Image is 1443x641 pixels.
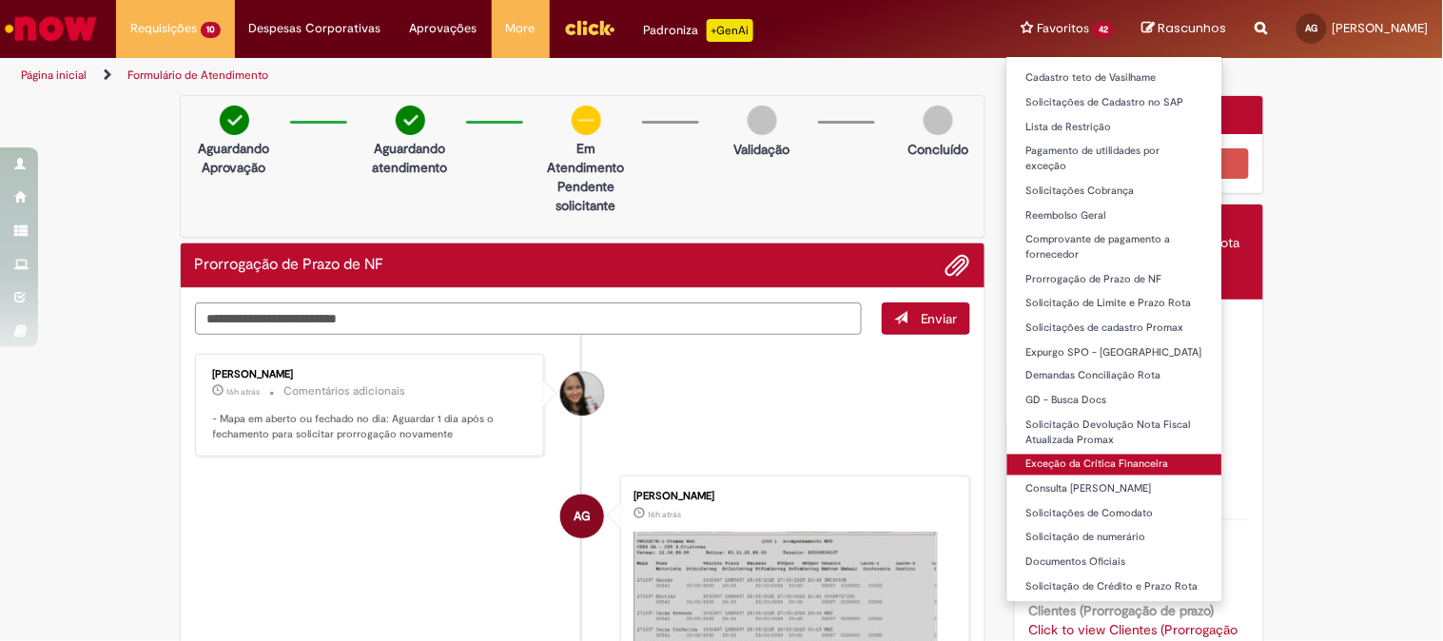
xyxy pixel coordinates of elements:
[1007,293,1222,314] a: Solicitação de Limite e Prazo Rota
[1007,342,1222,363] a: Expurgo SPO - [GEOGRAPHIC_DATA]
[213,369,530,380] div: [PERSON_NAME]
[648,509,681,520] time: 28/08/2025 17:44:51
[1333,20,1429,36] span: [PERSON_NAME]
[220,106,249,135] img: check-circle-green.png
[227,386,261,398] span: 16h atrás
[506,19,536,38] span: More
[1007,366,1222,387] a: Demandas Conciliação Rota
[1007,479,1222,500] a: Consulta [PERSON_NAME]
[1306,22,1318,34] span: AG
[410,19,478,38] span: Aprovações
[1007,205,1222,226] a: Reembolso Geral
[1007,318,1222,339] a: Solicitações de cadastro Promax
[707,19,753,42] p: +GenAi
[364,139,457,177] p: Aguardando atendimento
[127,68,268,83] a: Formulário de Atendimento
[560,495,604,538] div: Amanda Martins Goncalves
[1007,181,1222,202] a: Solicitações Cobrança
[195,302,863,335] textarea: Digite sua mensagem aqui...
[1007,553,1222,573] a: Documentos Oficiais
[560,372,604,416] div: Valeria Maria Da Conceicao
[634,491,950,502] div: [PERSON_NAME]
[921,310,958,327] span: Enviar
[227,386,261,398] time: 28/08/2025 18:04:55
[924,106,953,135] img: img-circle-grey.png
[946,253,970,278] button: Adicionar anexos
[396,106,425,135] img: check-circle-green.png
[21,68,87,83] a: Página inicial
[1093,22,1114,38] span: 42
[1007,68,1222,88] a: Cadastro teto de Vasilhame
[1142,20,1227,38] a: Rascunhos
[1007,455,1222,476] a: Exceção da Crítica Financeira
[213,412,530,441] p: - Mapa em aberto ou fechado no dia: Aguardar 1 dia após o fechamento para solicitar prorrogação n...
[1006,57,1223,602] ul: Favoritos
[1029,602,1215,619] b: Clientes (Prorrogação de prazo)
[1007,141,1222,176] a: Pagamento de utilidades por exceção
[1007,391,1222,412] a: GD - Busca Docs
[572,106,601,135] img: circle-minus.png
[201,22,221,38] span: 10
[1007,117,1222,138] a: Lista de Restrição
[284,383,406,399] small: Comentários adicionais
[249,19,381,38] span: Despesas Corporativas
[1007,528,1222,549] a: Solicitação de numerário
[2,10,100,48] img: ServiceNow
[644,19,753,42] div: Padroniza
[648,509,681,520] span: 16h atrás
[130,19,197,38] span: Requisições
[574,494,591,539] span: AG
[1007,504,1222,525] a: Solicitações de Comodato
[1007,229,1222,264] a: Comprovante de pagamento a fornecedor
[734,140,790,159] p: Validação
[188,139,281,177] p: Aguardando Aprovação
[1007,577,1222,598] a: Solicitação de Crédito e Prazo Rota
[540,177,633,215] p: Pendente solicitante
[882,302,970,335] button: Enviar
[1007,416,1222,451] a: Solicitação Devolução Nota Fiscal Atualizada Promax
[195,257,384,274] h2: Prorrogação de Prazo de NF Histórico de tíquete
[564,13,615,42] img: click_logo_yellow_360x200.png
[1037,19,1089,38] span: Favoritos
[748,106,777,135] img: img-circle-grey.png
[907,140,968,159] p: Concluído
[1159,19,1227,37] span: Rascunhos
[1007,92,1222,113] a: Solicitações de Cadastro no SAP
[1007,269,1222,290] a: Prorrogação de Prazo de NF
[14,58,947,93] ul: Trilhas de página
[540,139,633,177] p: Em Atendimento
